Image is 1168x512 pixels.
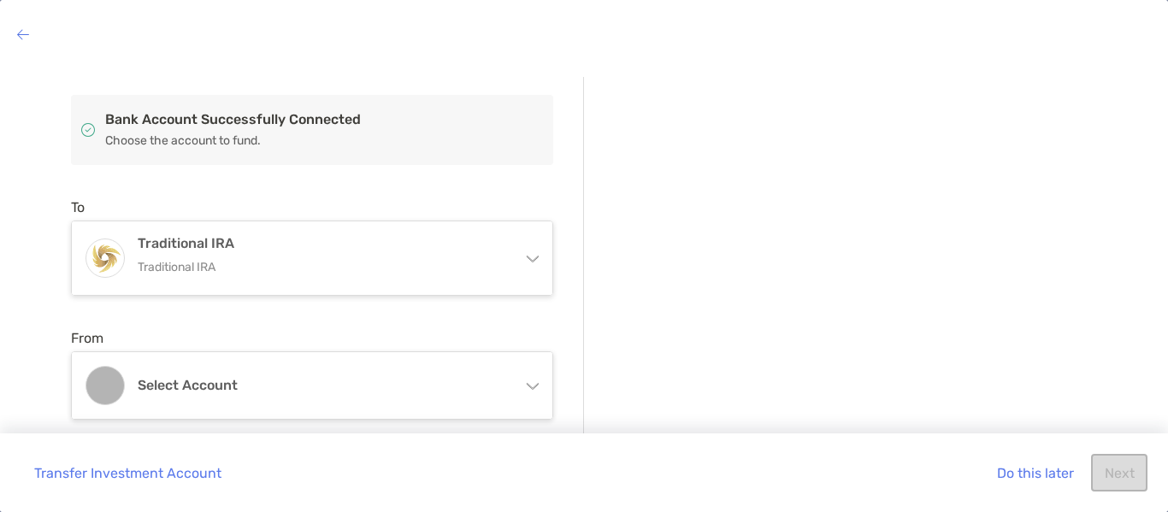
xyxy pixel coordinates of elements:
img: Traditional IRA [86,239,124,276]
p: Traditional IRA [138,256,507,278]
label: From [71,330,103,346]
h4: Select account [138,377,507,393]
p: Bank Account Successfully Connected [105,109,553,130]
p: Choose the account to fund. [105,130,553,151]
label: To [71,199,85,215]
button: Transfer Investment Account [21,454,234,491]
button: Do this later [983,454,1087,491]
h4: Traditional IRA [138,235,507,251]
